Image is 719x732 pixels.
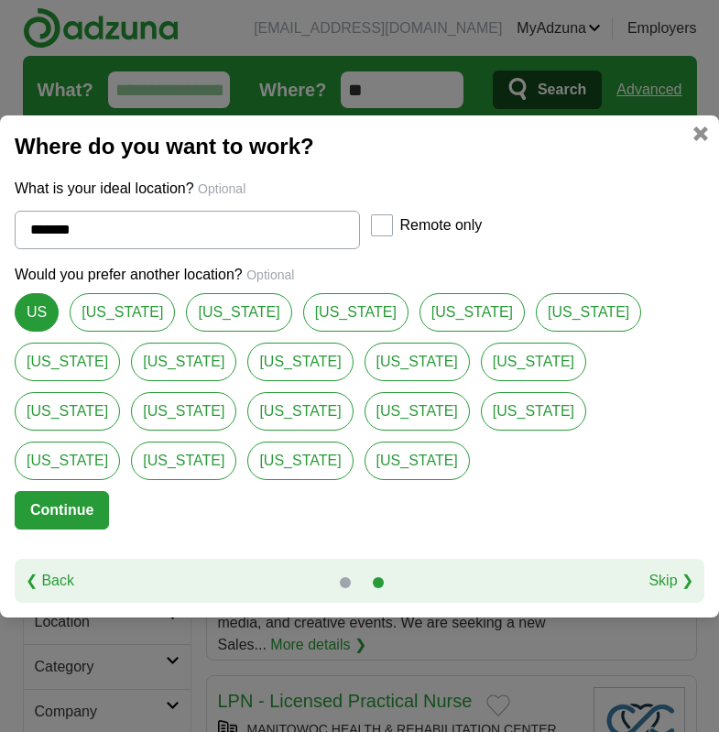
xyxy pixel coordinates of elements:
a: [US_STATE] [247,343,353,381]
span: Optional [246,268,294,282]
a: [US_STATE] [186,293,291,332]
a: US [15,293,59,332]
a: [US_STATE] [131,392,236,431]
a: [US_STATE] [365,392,470,431]
a: [US_STATE] [536,293,641,332]
a: [US_STATE] [70,293,175,332]
a: [US_STATE] [365,442,470,480]
p: Would you prefer another location? [15,264,704,286]
a: [US_STATE] [481,392,586,431]
button: Continue [15,491,109,530]
a: [US_STATE] [481,343,586,381]
a: [US_STATE] [419,293,525,332]
a: [US_STATE] [15,442,120,480]
a: [US_STATE] [303,293,409,332]
a: [US_STATE] [247,442,353,480]
a: [US_STATE] [365,343,470,381]
label: Remote only [400,214,483,236]
h2: Where do you want to work? [15,130,704,163]
p: What is your ideal location? [15,178,704,200]
a: [US_STATE] [15,392,120,431]
a: [US_STATE] [131,442,236,480]
a: [US_STATE] [15,343,120,381]
a: ❮ Back [26,570,74,592]
a: [US_STATE] [247,392,353,431]
a: [US_STATE] [131,343,236,381]
a: Skip ❯ [648,570,693,592]
span: Optional [198,181,245,196]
